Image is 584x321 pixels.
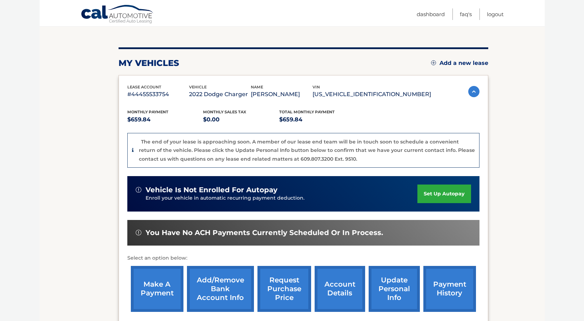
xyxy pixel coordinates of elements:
[189,85,207,89] span: vehicle
[119,58,179,68] h2: my vehicles
[279,109,335,114] span: Total Monthly Payment
[313,89,431,99] p: [US_VEHICLE_IDENTIFICATION_NUMBER]
[251,89,313,99] p: [PERSON_NAME]
[203,109,246,114] span: Monthly sales Tax
[417,185,471,203] a: set up autopay
[279,115,355,125] p: $659.84
[127,85,161,89] span: lease account
[127,109,168,114] span: Monthly Payment
[131,266,183,312] a: make a payment
[146,186,277,194] span: vehicle is not enrolled for autopay
[417,8,445,20] a: Dashboard
[187,266,254,312] a: Add/Remove bank account info
[251,85,263,89] span: name
[146,228,383,237] span: You have no ACH payments currently scheduled or in process.
[136,230,141,235] img: alert-white.svg
[313,85,320,89] span: vin
[315,266,365,312] a: account details
[127,115,203,125] p: $659.84
[127,254,479,262] p: Select an option below:
[423,266,476,312] a: payment history
[460,8,472,20] a: FAQ's
[369,266,420,312] a: update personal info
[136,187,141,193] img: alert-white.svg
[431,60,488,67] a: Add a new lease
[431,60,436,65] img: add.svg
[81,5,154,25] a: Cal Automotive
[189,89,251,99] p: 2022 Dodge Charger
[127,89,189,99] p: #44455533754
[468,86,479,97] img: accordion-active.svg
[139,139,475,162] p: The end of your lease is approaching soon. A member of our lease end team will be in touch soon t...
[146,194,418,202] p: Enroll your vehicle in automatic recurring payment deduction.
[257,266,311,312] a: request purchase price
[487,8,504,20] a: Logout
[203,115,279,125] p: $0.00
